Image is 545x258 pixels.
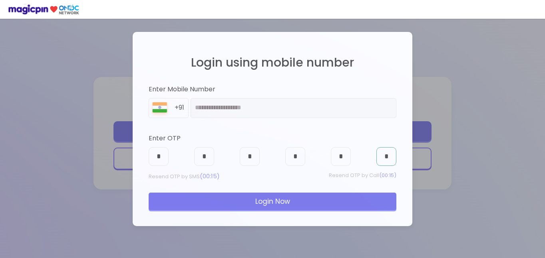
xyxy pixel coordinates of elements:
[149,56,396,69] h2: Login using mobile number
[149,134,396,143] div: Enter OTP
[175,103,188,112] div: +91
[149,193,396,210] div: Login Now
[149,85,396,94] div: Enter Mobile Number
[8,4,79,15] img: ondc-logo-new-small.8a59708e.svg
[149,100,171,118] img: 8BGLRPwvQ+9ZgAAAAASUVORK5CYII=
